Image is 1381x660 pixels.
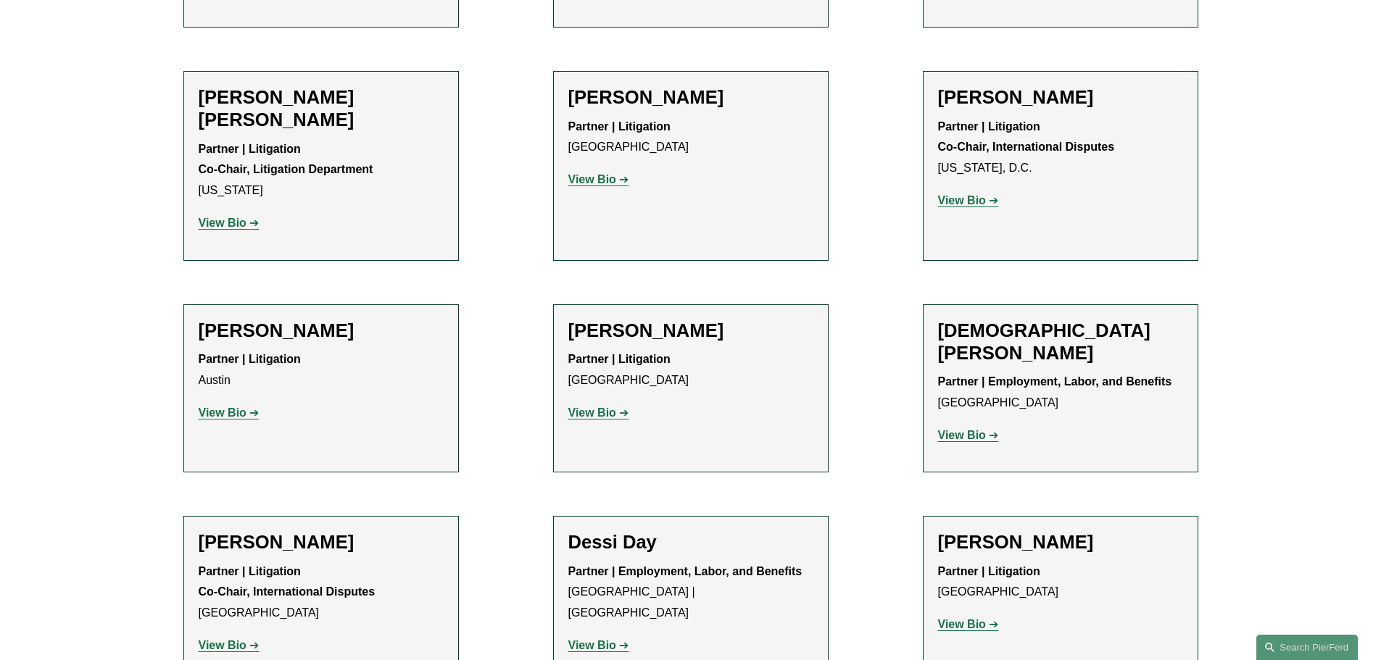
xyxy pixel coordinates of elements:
strong: View Bio [199,217,246,229]
strong: View Bio [568,406,616,419]
h2: [PERSON_NAME] [199,319,444,342]
a: View Bio [199,639,260,651]
p: [US_STATE], D.C. [938,117,1183,179]
h2: [PERSON_NAME] [938,531,1183,554]
strong: View Bio [938,618,986,630]
p: [GEOGRAPHIC_DATA] [938,561,1183,603]
a: View Bio [568,406,629,419]
a: View Bio [938,194,999,206]
strong: View Bio [568,173,616,185]
a: View Bio [938,429,999,441]
p: [US_STATE] [199,139,444,201]
strong: Partner | Litigation Co-Chair, International Disputes [199,565,376,598]
p: [GEOGRAPHIC_DATA] [568,349,813,391]
strong: Partner | Litigation Co-Chair, Litigation Department [199,143,373,176]
h2: [PERSON_NAME] [199,531,444,554]
a: View Bio [199,406,260,419]
strong: View Bio [938,194,986,206]
p: Austin [199,349,444,391]
strong: View Bio [568,639,616,651]
h2: [PERSON_NAME] [PERSON_NAME] [199,86,444,131]
strong: Partner | Litigation [938,565,1040,577]
h2: [DEMOGRAPHIC_DATA][PERSON_NAME] [938,319,1183,364]
a: Search this site [1256,635,1358,660]
strong: Partner | Litigation Co-Chair, International Disputes [938,120,1115,154]
strong: View Bio [199,406,246,419]
a: View Bio [568,639,629,651]
h2: Dessi Day [568,531,813,554]
strong: Partner | Employment, Labor, and Benefits [938,375,1172,388]
p: [GEOGRAPHIC_DATA] [938,372,1183,414]
h2: [PERSON_NAME] [568,86,813,109]
strong: Partner | Litigation [199,353,301,365]
strong: Partner | Litigation [568,353,671,365]
p: [GEOGRAPHIC_DATA] | [GEOGRAPHIC_DATA] [568,561,813,624]
strong: View Bio [938,429,986,441]
strong: View Bio [199,639,246,651]
strong: Partner | Employment, Labor, and Benefits [568,565,803,577]
p: [GEOGRAPHIC_DATA] [568,117,813,159]
a: View Bio [938,618,999,630]
p: [GEOGRAPHIC_DATA] [199,561,444,624]
h2: [PERSON_NAME] [938,86,1183,109]
strong: Partner | Litigation [568,120,671,133]
a: View Bio [568,173,629,185]
h2: [PERSON_NAME] [568,319,813,342]
a: View Bio [199,217,260,229]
